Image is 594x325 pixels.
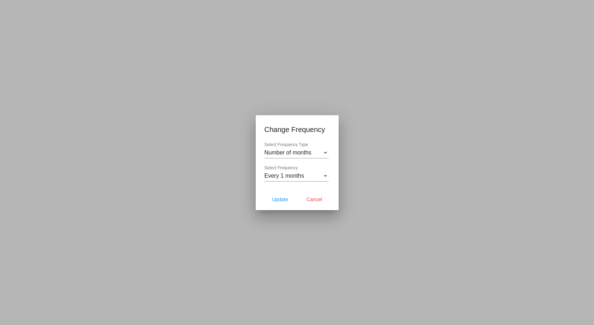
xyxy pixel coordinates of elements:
span: Every 1 months [264,173,304,179]
span: Cancel [306,197,322,202]
h1: Change Frequency [264,124,330,135]
span: Update [272,197,288,202]
span: Number of months [264,149,311,156]
mat-select: Select Frequency [264,173,329,179]
button: Cancel [299,193,330,206]
button: Update [264,193,296,206]
mat-select: Select Frequency Type [264,149,329,156]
